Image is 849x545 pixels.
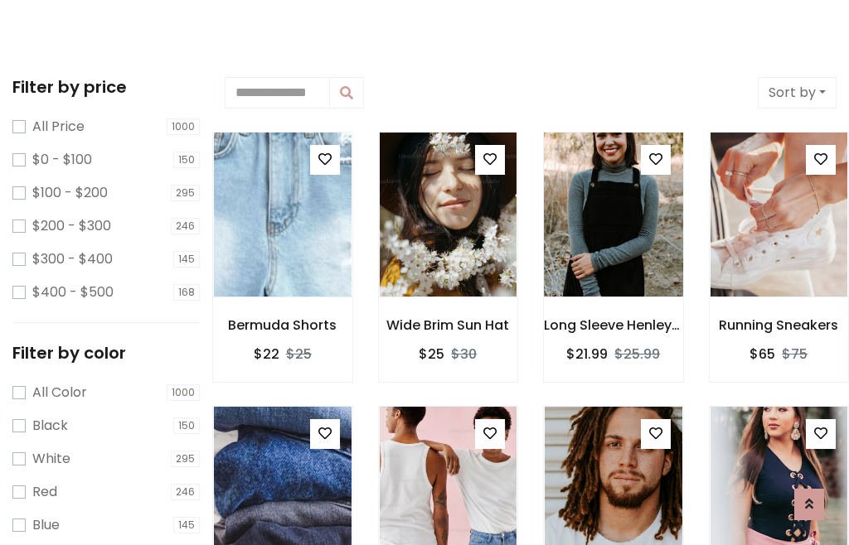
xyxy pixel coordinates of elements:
[32,183,108,203] label: $100 - $200
[750,346,775,362] h6: $65
[32,150,92,170] label: $0 - $100
[254,346,279,362] h6: $22
[782,345,808,364] del: $75
[32,383,87,403] label: All Color
[32,449,70,469] label: White
[710,317,849,333] h6: Running Sneakers
[173,251,200,268] span: 145
[12,77,200,97] h5: Filter by price
[171,484,200,500] span: 246
[173,284,200,301] span: 168
[286,345,312,364] del: $25
[32,282,114,302] label: $400 - $500
[171,451,200,467] span: 295
[32,216,111,236] label: $200 - $300
[173,417,200,434] span: 150
[213,317,352,333] h6: Bermuda Shorts
[173,517,200,533] span: 145
[167,384,200,401] span: 1000
[167,118,200,135] span: 1000
[32,482,57,502] label: Red
[419,346,444,362] h6: $25
[32,515,60,535] label: Blue
[12,343,200,363] h5: Filter by color
[758,77,837,109] button: Sort by
[451,345,477,364] del: $30
[544,317,683,333] h6: Long Sleeve Henley T-Shirt
[32,416,68,436] label: Black
[171,218,200,234] span: 246
[32,117,85,137] label: All Price
[173,152,200,168] span: 150
[614,345,660,364] del: $25.99
[566,346,608,362] h6: $21.99
[379,317,518,333] h6: Wide Brim Sun Hat
[32,249,113,269] label: $300 - $400
[171,185,200,201] span: 295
